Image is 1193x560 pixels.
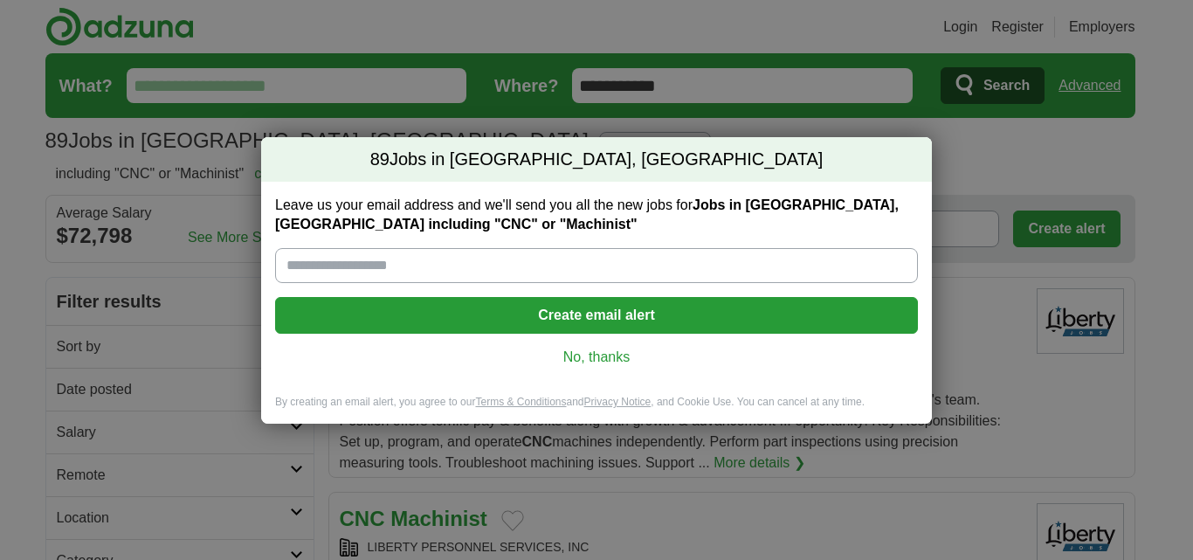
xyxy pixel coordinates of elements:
div: By creating an email alert, you agree to our and , and Cookie Use. You can cancel at any time. [261,395,932,424]
a: Privacy Notice [584,396,652,408]
label: Leave us your email address and we'll send you all the new jobs for [275,196,918,234]
h2: Jobs in [GEOGRAPHIC_DATA], [GEOGRAPHIC_DATA] [261,137,932,183]
span: 89 [370,148,390,172]
a: Terms & Conditions [475,396,566,408]
a: No, thanks [289,348,904,367]
button: Create email alert [275,297,918,334]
